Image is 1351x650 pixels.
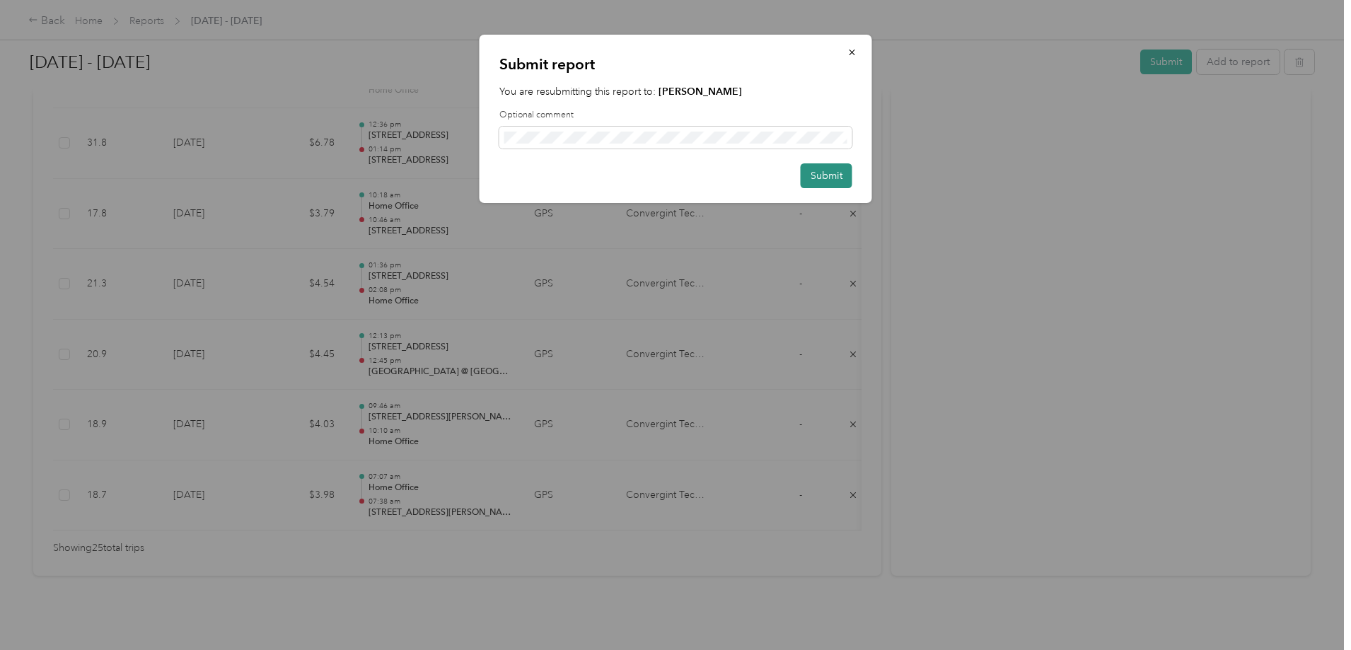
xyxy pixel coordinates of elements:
[499,109,852,122] label: Optional comment
[1272,571,1351,650] iframe: Everlance-gr Chat Button Frame
[499,54,852,74] p: Submit report
[499,84,852,99] p: You are resubmitting this report to:
[659,86,742,98] strong: [PERSON_NAME]
[801,163,852,188] button: Submit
